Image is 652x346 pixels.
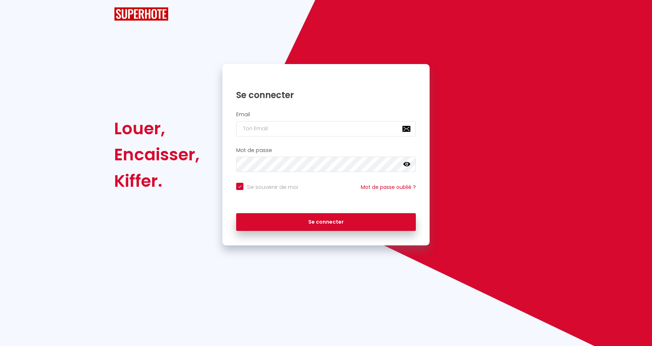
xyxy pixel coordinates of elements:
button: Se connecter [236,213,416,231]
a: Mot de passe oublié ? [361,183,416,191]
div: Louer, [114,115,200,142]
div: Kiffer. [114,168,200,194]
button: Ouvrir le widget de chat LiveChat [6,3,28,25]
h2: Mot de passe [236,147,416,153]
img: SuperHote logo [114,7,168,21]
h2: Email [236,111,416,118]
h1: Se connecter [236,89,416,101]
input: Ton Email [236,121,416,136]
div: Encaisser, [114,142,200,168]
